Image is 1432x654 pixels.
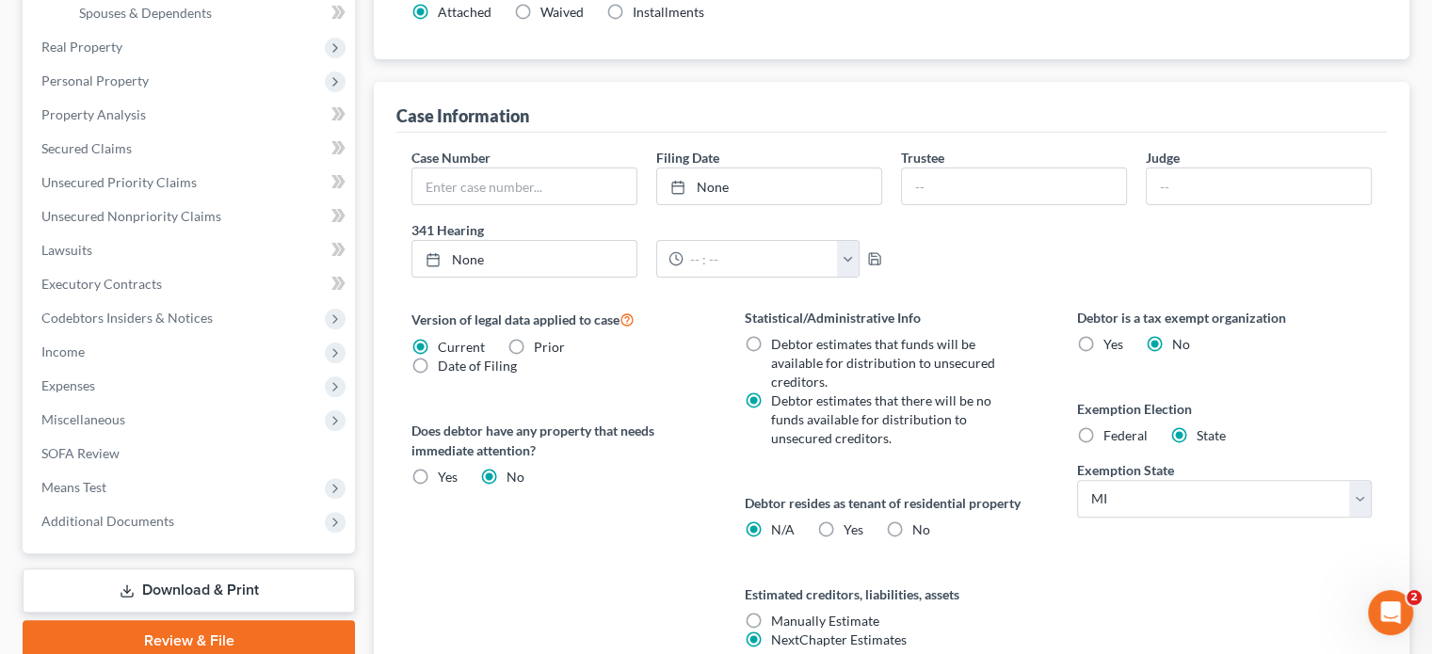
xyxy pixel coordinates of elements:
span: Debtor estimates that funds will be available for distribution to unsecured creditors. [771,336,995,390]
span: Real Property [41,39,122,55]
a: Unsecured Priority Claims [26,166,355,199]
a: Unsecured Nonpriority Claims [26,199,355,233]
span: Spouses & Dependents [79,5,212,21]
span: Yes [844,521,863,537]
span: Income [41,343,85,359]
label: Case Number [411,148,491,167]
label: Debtor is a tax exempt organization [1077,308,1372,327]
a: Lawsuits [26,233,355,267]
span: No [507,469,524,485]
label: Filing Date [656,148,719,167]
span: State [1197,427,1226,443]
span: Executory Contracts [41,276,162,292]
input: -- : -- [684,241,837,277]
input: -- [1147,168,1371,204]
span: Debtor estimates that there will be no funds available for distribution to unsecured creditors. [771,392,991,446]
span: Date of Filing [438,358,517,374]
span: Yes [438,469,458,485]
span: Personal Property [41,72,149,88]
span: N/A [771,521,795,537]
span: Current [438,339,485,355]
span: SOFA Review [41,445,120,461]
span: Codebtors Insiders & Notices [41,310,213,326]
span: Prior [534,339,565,355]
span: Federal [1103,427,1148,443]
label: Does debtor have any property that needs immediate attention? [411,421,706,460]
span: No [1172,336,1190,352]
span: Yes [1103,336,1123,352]
label: Version of legal data applied to case [411,308,706,330]
span: Secured Claims [41,140,132,156]
iframe: Intercom live chat [1368,590,1413,635]
div: Case Information [396,104,529,127]
label: Debtor resides as tenant of residential property [745,493,1039,513]
span: Additional Documents [41,513,174,529]
a: Download & Print [23,568,355,613]
span: Lawsuits [41,242,92,258]
a: SOFA Review [26,437,355,471]
span: No [912,521,930,537]
label: Estimated creditors, liabilities, assets [745,584,1039,604]
span: 2 [1407,590,1422,605]
span: Unsecured Priority Claims [41,174,197,190]
input: -- [902,168,1126,204]
span: Miscellaneous [41,411,125,427]
span: Installments [633,4,704,20]
a: Executory Contracts [26,267,355,301]
span: Unsecured Nonpriority Claims [41,208,221,224]
label: Judge [1146,148,1180,167]
label: 341 Hearing [402,220,892,240]
span: Means Test [41,479,106,495]
label: Statistical/Administrative Info [745,308,1039,327]
a: None [657,168,881,204]
span: Property Analysis [41,106,146,122]
span: Attached [438,4,491,20]
a: Secured Claims [26,132,355,166]
span: Manually Estimate [771,613,879,629]
a: None [412,241,636,277]
span: Waived [540,4,584,20]
span: NextChapter Estimates [771,631,907,647]
input: Enter case number... [412,168,636,204]
span: Expenses [41,377,95,393]
label: Exemption Election [1077,399,1372,419]
label: Trustee [901,148,944,167]
a: Property Analysis [26,98,355,132]
label: Exemption State [1077,460,1174,480]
